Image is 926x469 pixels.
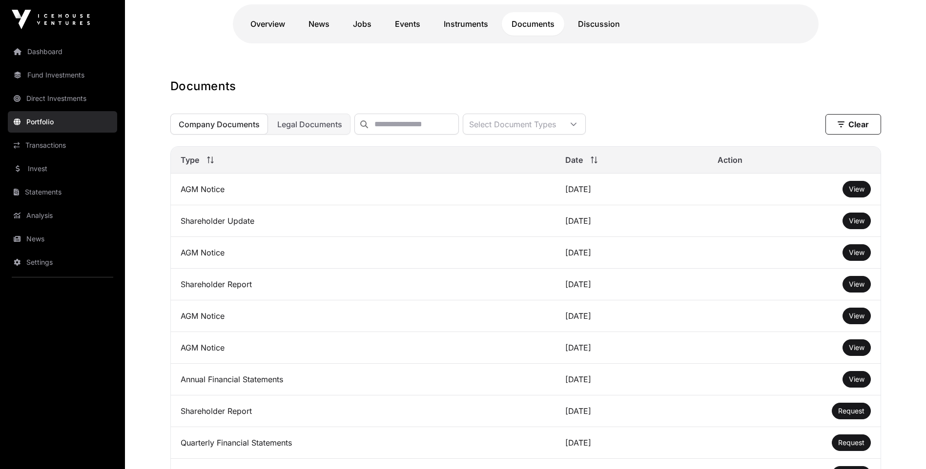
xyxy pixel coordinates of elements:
[463,114,562,134] div: Select Document Types
[843,308,871,324] button: View
[556,174,708,205] td: [DATE]
[843,213,871,229] button: View
[849,216,864,225] span: View
[171,174,556,205] td: AGM Notice
[556,364,708,395] td: [DATE]
[8,88,117,109] a: Direct Investments
[849,343,864,352] span: View
[171,427,556,459] td: Quarterly Financial Statements
[718,154,742,166] span: Action
[171,300,556,332] td: AGM Notice
[832,403,871,419] button: Request
[241,12,811,36] nav: Tabs
[8,64,117,86] a: Fund Investments
[843,371,871,388] button: View
[556,332,708,364] td: [DATE]
[849,280,864,288] span: View
[556,395,708,427] td: [DATE]
[269,114,350,135] button: Legal Documents
[849,279,864,289] a: View
[849,343,864,352] a: View
[556,269,708,300] td: [DATE]
[241,12,295,36] a: Overview
[843,244,871,261] button: View
[277,119,342,129] span: Legal Documents
[179,119,260,129] span: Company Documents
[343,12,381,36] a: Jobs
[849,216,864,226] a: View
[849,375,864,383] span: View
[8,41,117,62] a: Dashboard
[565,154,583,166] span: Date
[171,269,556,300] td: Shareholder Report
[838,406,864,416] a: Request
[171,364,556,395] td: Annual Financial Statements
[843,339,871,356] button: View
[8,205,117,226] a: Analysis
[556,300,708,332] td: [DATE]
[568,12,630,36] a: Discussion
[849,184,864,194] a: View
[849,248,864,257] a: View
[849,312,864,320] span: View
[556,427,708,459] td: [DATE]
[170,114,268,135] button: Company Documents
[8,135,117,156] a: Transactions
[8,228,117,250] a: News
[502,12,564,36] a: Documents
[838,438,864,447] span: Request
[556,237,708,269] td: [DATE]
[832,434,871,451] button: Request
[849,374,864,384] a: View
[877,422,926,469] iframe: Chat Widget
[171,237,556,269] td: AGM Notice
[849,185,864,193] span: View
[843,276,871,293] button: View
[170,78,881,94] h1: Documents
[838,438,864,448] a: Request
[8,252,117,273] a: Settings
[12,10,90,29] img: Icehouse Ventures Logo
[434,12,498,36] a: Instruments
[8,111,117,133] a: Portfolio
[838,407,864,415] span: Request
[849,248,864,256] span: View
[849,311,864,321] a: View
[8,181,117,203] a: Statements
[181,154,199,166] span: Type
[8,158,117,179] a: Invest
[171,332,556,364] td: AGM Notice
[556,205,708,237] td: [DATE]
[843,181,871,197] button: View
[825,114,881,135] button: Clear
[171,395,556,427] td: Shareholder Report
[171,205,556,237] td: Shareholder Update
[299,12,339,36] a: News
[385,12,430,36] a: Events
